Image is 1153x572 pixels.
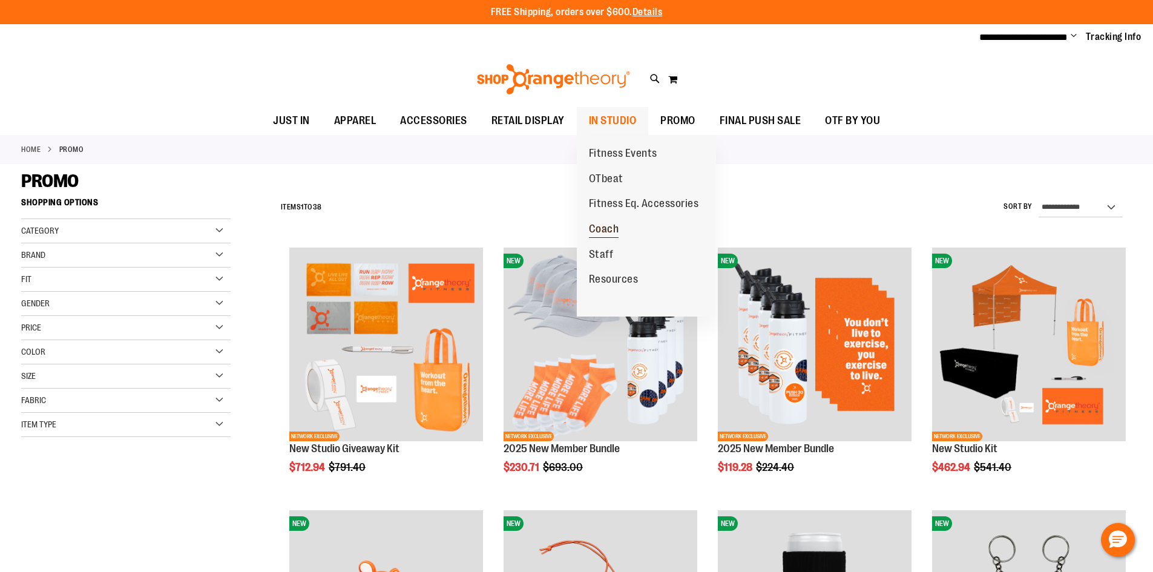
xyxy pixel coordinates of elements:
h2: Items to [281,198,322,217]
span: Resources [589,273,639,288]
span: Size [21,371,36,381]
span: $791.40 [329,461,367,473]
span: Brand [21,250,45,260]
img: New Studio Kit [932,248,1126,441]
a: New Studio Giveaway KitNETWORK EXCLUSIVE [289,248,483,443]
span: APPAREL [334,107,376,134]
span: Coach [589,223,619,238]
span: 38 [313,203,322,211]
a: ACCESSORIES [388,107,479,135]
a: 2025 New Member Bundle [718,442,834,455]
a: Details [632,7,663,18]
a: 2025 New Member BundleNEWNETWORK EXCLUSIVE [718,248,912,443]
a: JUST IN [261,107,322,135]
strong: PROMO [59,144,84,155]
span: Category [21,226,59,235]
span: Staff [589,248,614,263]
span: Fabric [21,395,46,405]
span: ACCESSORIES [400,107,467,134]
span: $693.00 [543,461,585,473]
div: product [498,242,703,504]
a: FINAL PUSH SALE [708,107,813,135]
a: 2025 New Member Bundle [504,442,620,455]
img: 2025 New Member Bundle [718,248,912,441]
a: APPAREL [322,107,389,135]
p: FREE Shipping, orders over $600. [491,5,663,19]
a: Home [21,144,41,155]
img: New Studio Giveaway Kit [289,248,483,441]
a: Coach [577,217,631,242]
span: $712.94 [289,461,327,473]
a: RETAIL DISPLAY [479,107,577,135]
span: Fit [21,274,31,284]
a: Tracking Info [1086,30,1142,44]
span: $462.94 [932,461,972,473]
span: $541.40 [974,461,1013,473]
span: 1 [301,203,304,211]
a: IN STUDIO [577,107,649,135]
a: PROMO [648,107,708,134]
a: New Studio KitNEWNETWORK EXCLUSIVE [932,248,1126,443]
label: Sort By [1004,202,1033,212]
button: Hello, have a question? Let’s chat. [1101,523,1135,557]
span: OTbeat [589,173,623,188]
a: OTF BY YOU [813,107,892,135]
a: 2025 New Member BundleNEWNETWORK EXCLUSIVE [504,248,697,443]
span: Fitness Events [589,147,657,162]
a: New Studio Kit [932,442,997,455]
a: New Studio Giveaway Kit [289,442,399,455]
span: NETWORK EXCLUSIVE [289,432,340,441]
a: Fitness Events [577,141,669,166]
button: Account menu [1071,31,1077,43]
span: Fitness Eq. Accessories [589,197,699,212]
span: OTF BY YOU [825,107,880,134]
span: NETWORK EXCLUSIVE [718,432,768,441]
span: IN STUDIO [589,107,637,134]
img: 2025 New Member Bundle [504,248,697,441]
span: RETAIL DISPLAY [491,107,565,134]
span: NETWORK EXCLUSIVE [932,432,982,441]
div: product [926,242,1132,504]
span: NETWORK EXCLUSIVE [504,432,554,441]
span: $230.71 [504,461,541,473]
span: $119.28 [718,461,754,473]
span: $224.40 [756,461,796,473]
span: Gender [21,298,50,308]
span: Color [21,347,45,357]
a: Staff [577,242,626,268]
span: PROMO [660,107,695,134]
a: OTbeat [577,166,636,192]
div: product [283,242,489,504]
span: NEW [718,254,738,268]
span: NEW [289,516,309,531]
strong: Shopping Options [21,192,231,219]
div: product [712,242,918,504]
span: JUST IN [273,107,310,134]
span: FINAL PUSH SALE [720,107,801,134]
span: PROMO [21,171,79,191]
span: NEW [932,254,952,268]
span: NEW [504,254,524,268]
span: NEW [504,516,524,531]
span: NEW [718,516,738,531]
span: Item Type [21,419,56,429]
span: Price [21,323,41,332]
a: Fitness Eq. Accessories [577,191,711,217]
ul: IN STUDIO [577,135,716,317]
a: Resources [577,267,651,292]
img: Shop Orangetheory [475,64,632,94]
span: NEW [932,516,952,531]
